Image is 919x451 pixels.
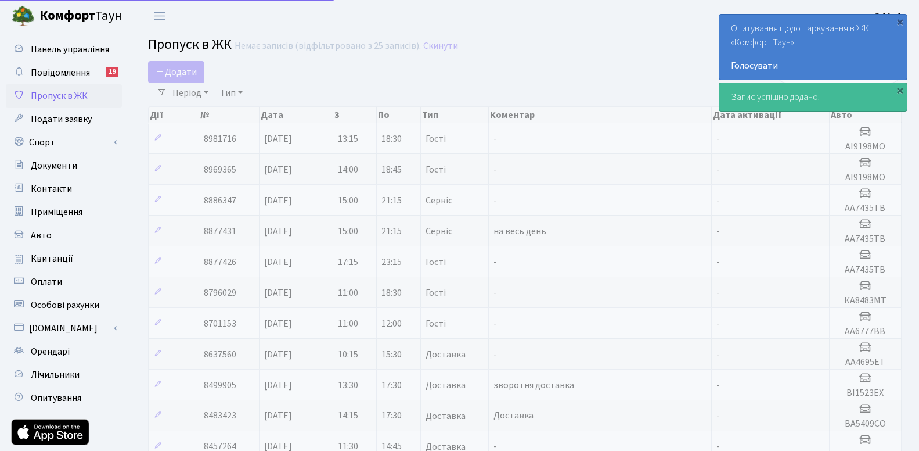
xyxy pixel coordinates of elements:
span: - [716,287,720,299]
span: Гості [426,319,446,328]
a: Опитування [6,386,122,410]
div: 19 [106,67,118,77]
span: на весь день [493,225,546,238]
h5: АІ9198МО [834,172,896,183]
h5: АА7435ТВ [834,264,896,275]
span: [DATE] [264,379,292,392]
th: З [333,107,377,123]
span: Повідомлення [31,66,90,79]
h5: AA4695ЕТ [834,357,896,368]
span: 17:15 [338,256,358,269]
span: 21:15 [381,225,402,238]
span: - [493,194,497,207]
span: 21:15 [381,194,402,207]
img: logo.png [12,5,35,28]
th: Дата активації [712,107,830,123]
span: 10:15 [338,348,358,361]
h5: ВА5409СО [834,418,896,429]
span: Гості [426,257,446,267]
a: Документи [6,154,122,177]
span: 11:00 [338,317,358,330]
th: Тип [421,107,489,123]
h5: АА7435ТВ [834,234,896,245]
span: Таун [39,6,122,26]
span: Контакти [31,182,72,195]
span: [DATE] [264,225,292,238]
span: 18:30 [381,287,402,299]
a: Авто [6,224,122,247]
h5: АІ9198МО [834,141,896,152]
span: 15:00 [338,225,358,238]
th: Дата [260,107,333,123]
span: 8796029 [204,287,236,299]
span: - [493,317,497,330]
span: Доставка [426,350,466,359]
span: - [493,287,497,299]
span: 17:30 [381,379,402,392]
span: Гості [426,134,446,144]
span: 13:30 [338,379,358,392]
span: [DATE] [264,287,292,299]
span: [DATE] [264,194,292,207]
span: - [493,348,497,361]
a: Лічильники [6,363,122,386]
span: Лічильники [31,368,80,381]
span: 14:00 [338,163,358,176]
a: Пропуск в ЖК [6,84,122,108]
span: 18:30 [381,133,402,145]
a: Квитанції [6,247,122,270]
a: [DOMAIN_NAME] [6,317,122,340]
th: По [377,107,420,123]
span: Сервіс [426,196,452,205]
div: × [894,84,906,96]
span: [DATE] [264,133,292,145]
span: 8877426 [204,256,236,269]
div: × [894,16,906,27]
span: Квитанції [31,252,73,265]
span: Пропуск в ЖК [148,34,232,55]
a: Голосувати [731,59,895,73]
span: Опитування [31,392,81,405]
span: Документи [31,159,77,172]
span: 17:30 [381,410,402,423]
a: Тип [215,83,247,103]
span: Приміщення [31,206,82,219]
span: 8981716 [204,133,236,145]
span: [DATE] [264,348,292,361]
span: Доставка [493,410,534,423]
a: Подати заявку [6,108,122,131]
span: 13:15 [338,133,358,145]
span: [DATE] [264,317,292,330]
span: Панель управління [31,43,109,56]
span: 14:15 [338,410,358,423]
span: Подати заявку [31,113,92,126]
span: [DATE] [264,163,292,176]
button: Переключити навігацію [145,6,174,26]
a: Оплати [6,270,122,293]
span: Авто [31,229,52,242]
span: Гості [426,288,446,298]
a: Панель управління [6,38,122,61]
div: Запис успішно додано. [719,83,907,111]
span: 11:00 [338,287,358,299]
h5: ВІ1523ЕХ [834,388,896,399]
span: 8969365 [204,163,236,176]
th: № [199,107,260,123]
span: Доставка [426,411,466,421]
h5: КА8483МТ [834,295,896,306]
a: Особові рахунки [6,293,122,317]
span: - [716,410,720,423]
span: Оплати [31,275,62,288]
span: Орендарі [31,345,70,358]
span: 18:45 [381,163,402,176]
span: - [716,225,720,238]
a: Період [168,83,213,103]
span: 12:00 [381,317,402,330]
span: - [493,163,497,176]
span: - [716,194,720,207]
th: Авто [830,107,902,123]
span: Пропуск в ЖК [31,90,88,102]
h5: АА7435ТВ [834,203,896,214]
span: 15:00 [338,194,358,207]
span: зворотня доставка [493,379,574,392]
